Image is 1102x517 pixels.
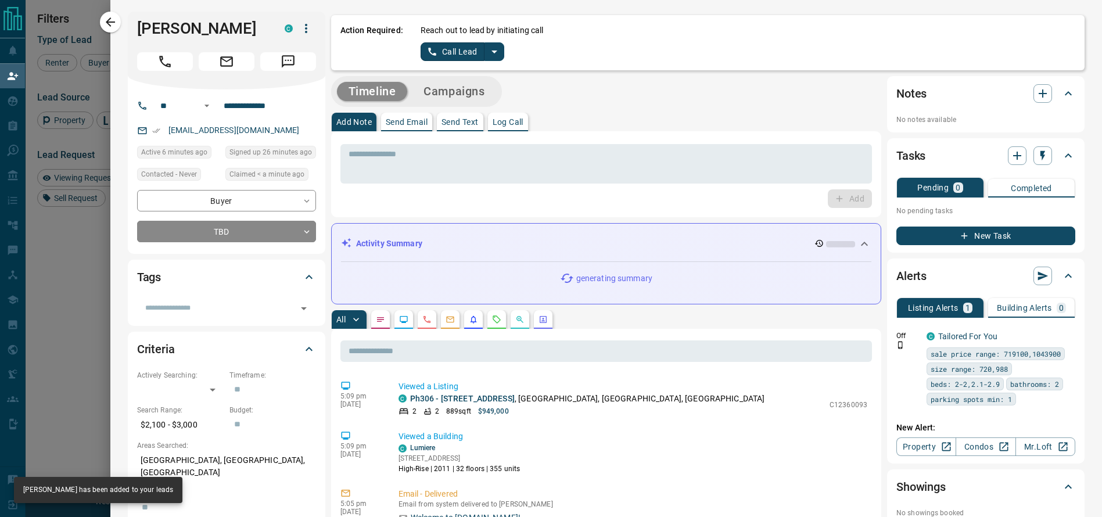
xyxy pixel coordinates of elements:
[399,500,867,508] p: Email from system delivered to [PERSON_NAME]
[340,400,381,408] p: [DATE]
[399,464,521,474] p: High-Rise | 2011 | 32 floors | 355 units
[896,341,904,349] svg: Push Notification Only
[927,332,935,340] div: condos.ca
[341,233,871,254] div: Activity Summary
[938,332,997,341] a: Tailored For You
[336,118,372,126] p: Add Note
[137,263,316,291] div: Tags
[896,80,1075,107] div: Notes
[412,82,496,101] button: Campaigns
[931,378,1000,390] span: beds: 2-2,2.1-2.9
[137,146,220,162] div: Sun Sep 14 2025
[896,422,1075,434] p: New Alert:
[956,437,1015,456] a: Condos
[896,267,927,285] h2: Alerts
[515,315,525,324] svg: Opportunities
[229,370,316,380] p: Timeframe:
[199,52,254,71] span: Email
[410,444,436,452] a: Lumiere
[260,52,316,71] span: Message
[412,406,417,417] p: 2
[137,415,224,435] p: $2,100 - $3,000
[421,24,544,37] p: Reach out to lead by initiating call
[200,99,214,113] button: Open
[399,394,407,403] div: condos.ca
[410,393,765,405] p: , [GEOGRAPHIC_DATA], [GEOGRAPHIC_DATA], [GEOGRAPHIC_DATA]
[137,335,316,363] div: Criteria
[1010,378,1059,390] span: bathrooms: 2
[896,146,925,165] h2: Tasks
[896,227,1075,245] button: New Task
[917,184,949,192] p: Pending
[896,477,946,496] h2: Showings
[137,370,224,380] p: Actively Searching:
[137,19,267,38] h1: [PERSON_NAME]
[336,315,346,324] p: All
[340,500,381,508] p: 5:05 pm
[137,52,193,71] span: Call
[965,304,970,312] p: 1
[493,118,523,126] p: Log Call
[137,405,224,415] p: Search Range:
[896,84,927,103] h2: Notes
[931,363,1008,375] span: size range: 720,988
[830,400,867,410] p: C12360093
[225,168,316,184] div: Sun Sep 14 2025
[441,118,479,126] p: Send Text
[446,315,455,324] svg: Emails
[478,406,509,417] p: $949,000
[152,127,160,135] svg: Email Verified
[997,304,1052,312] p: Building Alerts
[399,380,867,393] p: Viewed a Listing
[340,24,403,61] p: Action Required:
[399,315,408,324] svg: Lead Browsing Activity
[896,202,1075,220] p: No pending tasks
[931,348,1061,360] span: sale price range: 719100,1043900
[229,146,312,158] span: Signed up 26 minutes ago
[137,221,316,242] div: TBD
[340,392,381,400] p: 5:09 pm
[956,184,960,192] p: 0
[539,315,548,324] svg: Agent Actions
[137,488,316,498] p: Motivation:
[399,444,407,453] div: condos.ca
[137,440,316,451] p: Areas Searched:
[137,190,316,211] div: Buyer
[340,442,381,450] p: 5:09 pm
[141,168,197,180] span: Contacted - Never
[337,82,408,101] button: Timeline
[492,315,501,324] svg: Requests
[225,146,316,162] div: Sun Sep 14 2025
[896,262,1075,290] div: Alerts
[1015,437,1075,456] a: Mr.Loft
[422,315,432,324] svg: Calls
[340,508,381,516] p: [DATE]
[421,42,485,61] button: Call Lead
[399,430,867,443] p: Viewed a Building
[285,24,293,33] div: condos.ca
[399,488,867,500] p: Email - Delivered
[356,238,422,250] p: Activity Summary
[296,300,312,317] button: Open
[229,168,304,180] span: Claimed < a minute ago
[896,142,1075,170] div: Tasks
[168,125,300,135] a: [EMAIL_ADDRESS][DOMAIN_NAME]
[137,268,161,286] h2: Tags
[229,405,316,415] p: Budget:
[896,473,1075,501] div: Showings
[908,304,959,312] p: Listing Alerts
[421,42,505,61] div: split button
[435,406,439,417] p: 2
[340,450,381,458] p: [DATE]
[896,437,956,456] a: Property
[576,272,652,285] p: generating summary
[137,340,175,358] h2: Criteria
[1059,304,1064,312] p: 0
[23,480,173,500] div: [PERSON_NAME] has been added to your leads
[896,331,920,341] p: Off
[410,394,515,403] a: Ph306 - [STREET_ADDRESS]
[469,315,478,324] svg: Listing Alerts
[386,118,428,126] p: Send Email
[141,146,207,158] span: Active 6 minutes ago
[1011,184,1052,192] p: Completed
